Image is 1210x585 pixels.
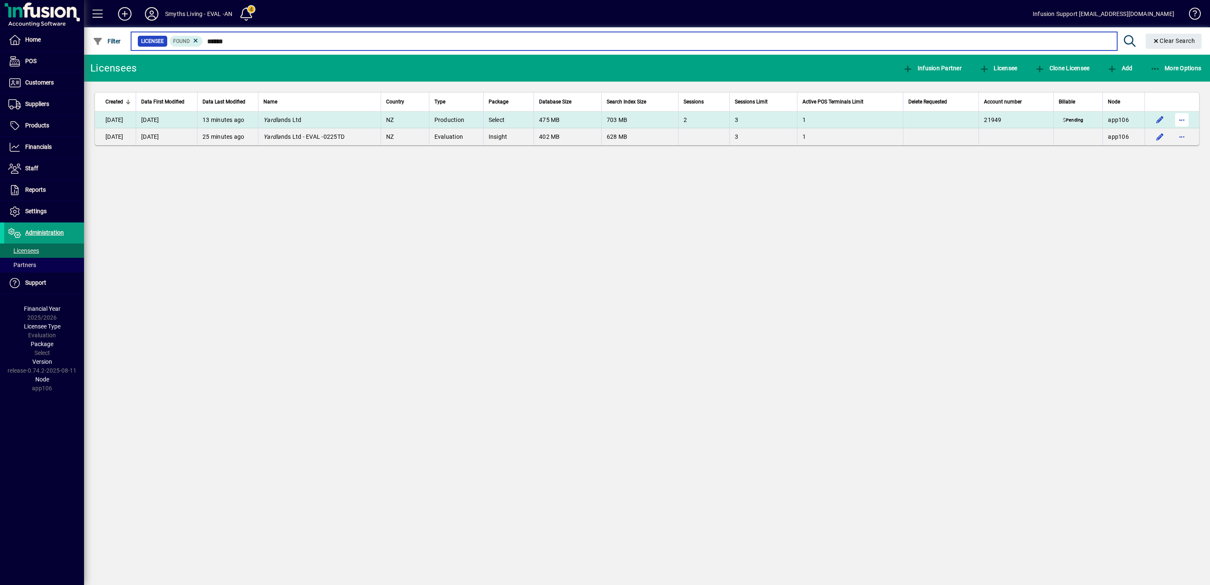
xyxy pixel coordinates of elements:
[263,97,376,106] div: Name
[1146,34,1202,49] button: Clear
[979,111,1053,128] td: 21949
[136,111,197,128] td: [DATE]
[1150,65,1202,71] span: More Options
[4,244,84,258] a: Licensees
[901,61,964,76] button: Infusion Partner
[4,158,84,179] a: Staff
[197,128,258,145] td: 25 minutes ago
[1153,113,1167,127] button: Edit
[1108,97,1120,106] span: Node
[25,101,49,107] span: Suppliers
[1033,61,1092,76] button: Clone Licensee
[4,180,84,201] a: Reports
[111,6,138,21] button: Add
[4,72,84,93] a: Customers
[534,111,601,128] td: 475 MB
[539,97,596,106] div: Database Size
[1108,116,1129,123] span: app106.prod.infusionbusinesssoftware.com
[4,201,84,222] a: Settings
[25,36,41,43] span: Home
[25,143,52,150] span: Financials
[32,358,52,365] span: Version
[8,262,36,268] span: Partners
[684,97,704,106] span: Sessions
[24,323,60,330] span: Licensee Type
[1152,37,1195,44] span: Clear Search
[386,97,424,106] div: Country
[90,61,137,75] div: Licensees
[601,111,678,128] td: 703 MB
[434,97,478,106] div: Type
[263,97,277,106] span: Name
[165,7,232,21] div: Smyths Living - EVAL -AN
[678,111,729,128] td: 2
[483,128,534,145] td: Insight
[1033,7,1174,21] div: Infusion Support [EMAIL_ADDRESS][DOMAIN_NAME]
[31,341,53,347] span: Package
[8,247,39,254] span: Licensees
[386,97,404,106] span: Country
[25,279,46,286] span: Support
[489,97,529,106] div: Package
[263,133,281,140] em: Yardla
[684,97,724,106] div: Sessions
[1148,61,1204,76] button: More Options
[170,36,203,47] mat-chip: Found Status: Found
[381,111,429,128] td: NZ
[105,97,131,106] div: Created
[534,128,601,145] td: 402 MB
[434,97,445,106] span: Type
[903,65,962,71] span: Infusion Partner
[601,128,678,145] td: 628 MB
[908,97,947,106] span: Delete Requested
[95,128,136,145] td: [DATE]
[4,51,84,72] a: POS
[483,111,534,128] td: Select
[381,128,429,145] td: NZ
[802,97,897,106] div: Active POS Terminals Limit
[977,61,1020,76] button: Licensee
[979,65,1018,71] span: Licensee
[93,38,121,45] span: Filter
[1108,133,1129,140] span: app106.prod.infusionbusinesssoftware.com
[25,58,37,64] span: POS
[138,6,165,21] button: Profile
[173,38,190,44] span: Found
[25,165,38,172] span: Staff
[429,111,483,128] td: Production
[797,128,902,145] td: 1
[4,29,84,50] a: Home
[1107,65,1132,71] span: Add
[1108,97,1139,106] div: Node
[4,94,84,115] a: Suppliers
[735,97,768,106] span: Sessions Limit
[908,97,974,106] div: Delete Requested
[429,128,483,145] td: Evaluation
[1105,61,1134,76] button: Add
[1035,65,1089,71] span: Clone Licensee
[984,97,1022,106] span: Account number
[1059,97,1097,106] div: Billable
[1183,2,1199,29] a: Knowledge Base
[1175,130,1189,143] button: More options
[136,128,197,145] td: [DATE]
[105,97,123,106] span: Created
[984,97,1048,106] div: Account number
[141,97,184,106] span: Data First Modified
[489,97,508,106] span: Package
[729,111,797,128] td: 3
[263,116,281,123] em: Yardla
[25,79,54,86] span: Customers
[25,122,49,129] span: Products
[263,116,301,123] span: nds Ltd
[1175,113,1189,127] button: More options
[1153,130,1167,143] button: Edit
[25,186,46,193] span: Reports
[4,273,84,294] a: Support
[203,97,245,106] span: Data Last Modified
[4,137,84,158] a: Financials
[197,111,258,128] td: 13 minutes ago
[25,229,64,236] span: Administration
[24,305,60,312] span: Financial Year
[802,97,863,106] span: Active POS Terminals Limit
